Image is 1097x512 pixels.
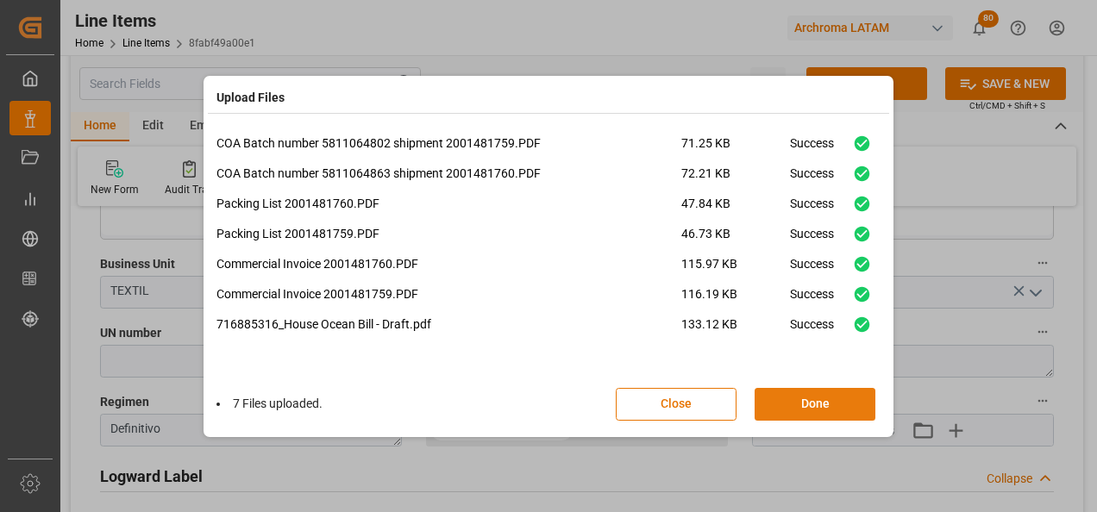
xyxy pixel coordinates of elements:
[681,255,790,285] span: 115.97 KB
[790,165,834,195] div: Success
[681,165,790,195] span: 72.21 KB
[755,388,875,421] button: Done
[681,134,790,165] span: 71.25 KB
[216,225,681,243] p: Packing List 2001481759.PDF
[216,395,323,413] li: 7 Files uploaded.
[681,285,790,315] span: 116.19 KB
[681,195,790,225] span: 47.84 KB
[216,165,681,183] p: COA Batch number 5811064863 shipment 2001481760.PDF
[790,315,834,346] div: Success
[216,134,681,153] p: COA Batch number 5811064802 shipment 2001481759.PDF
[681,315,790,346] span: 133.12 KB
[216,195,681,213] p: Packing List 2001481760.PDF
[216,315,681,334] p: 716885316_House Ocean Bill - Draft.pdf
[681,225,790,255] span: 46.73 KB
[216,255,681,273] p: Commercial Invoice 2001481760.PDF
[790,134,834,165] div: Success
[790,285,834,315] div: Success
[790,255,834,285] div: Success
[216,89,285,107] h4: Upload Files
[216,285,681,303] p: Commercial Invoice 2001481759.PDF
[790,225,834,255] div: Success
[790,195,834,225] div: Success
[616,388,737,421] button: Close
